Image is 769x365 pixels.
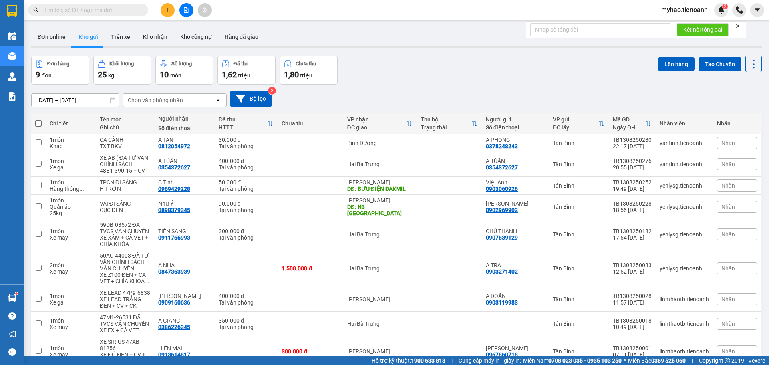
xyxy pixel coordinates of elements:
div: HIỀN MAI [158,345,211,351]
span: close [735,23,741,29]
div: yenlysg.tienoanh [660,231,709,238]
img: logo-vxr [7,5,17,17]
span: ⚪️ [624,359,626,362]
div: Thu hộ [421,116,471,123]
div: XE XÁM + CÀ VẸT + CHÌA KHÓA [100,234,150,247]
div: Số lượng [171,61,192,67]
div: 1 món [50,158,92,164]
div: 0913614817 [158,351,190,358]
div: Chưa thu [282,120,339,127]
div: Khác [50,143,92,149]
div: 1 món [50,317,92,324]
div: Việt Anh [486,179,545,186]
div: Xe máy [50,324,92,330]
div: Tân Bình [553,296,605,302]
div: Như Ý [158,200,211,207]
div: XE EX + CÀ VẸT [100,327,150,333]
div: A TÂN [158,137,211,143]
div: Tại văn phòng [219,207,274,213]
span: 10 [160,70,169,79]
span: 1,80 [284,70,299,79]
div: Xe ga [50,164,92,171]
div: Tại văn phòng [219,299,274,306]
strong: 0369 525 060 [651,357,686,364]
div: C TRINH [158,293,211,299]
div: yenlysg.tienoanh [660,182,709,189]
div: 0902969902 [486,207,518,213]
div: 19:49 [DATE] [613,186,652,192]
sup: 1 [15,292,18,295]
div: ĐC lấy [553,124,598,131]
span: 9 [36,70,40,79]
div: 10:49 [DATE] [613,324,652,330]
span: triệu [238,72,250,79]
div: Tại văn phòng [219,234,274,241]
div: Chi tiết [50,120,92,127]
div: Ghi chú [100,124,150,131]
span: món [170,72,181,79]
div: 07:11 [DATE] [613,351,652,358]
img: solution-icon [8,92,16,101]
button: Đơn hàng9đơn [31,56,89,85]
div: H TRƠN [100,186,150,192]
span: Miền Nam [523,356,622,365]
div: DĐ: BƯU ĐIỆN DAKMIL [347,186,413,192]
div: TB1308250033 [613,262,652,268]
span: 2 [723,4,726,9]
span: Nhãn [721,140,735,146]
div: Xe máy [50,268,92,275]
input: Tìm tên, số ĐT hoặc mã đơn [44,6,139,14]
span: Nhãn [721,161,735,167]
div: TB1308250018 [613,317,652,324]
div: 0903271402 [486,268,518,275]
span: copyright [725,358,730,363]
div: 0898379345 [158,207,190,213]
button: Số lượng10món [155,56,213,85]
div: Người nhận [158,115,211,122]
div: Tân Bình [553,265,605,272]
div: Tân Bình [553,321,605,327]
div: Đã thu [234,61,248,67]
div: 350.000 đ [219,317,274,324]
button: Hàng đã giao [218,27,265,46]
div: 20:55 [DATE] [613,164,652,171]
button: Bộ lọc [230,91,272,107]
div: 0903119983 [486,299,518,306]
div: 22:17 [DATE] [613,143,652,149]
div: TXT BKV [100,143,150,149]
div: Tân Bình [553,140,605,146]
span: Nhãn [721,265,735,272]
div: XE AB ( ĐÃ TƯ VẤN CHÍNH SÁCH [100,155,150,167]
div: Tại văn phòng [219,186,274,192]
div: 0911766993 [158,234,190,241]
span: file-add [183,7,189,13]
span: | [451,356,453,365]
div: HTTT [219,124,267,131]
img: warehouse-icon [8,294,16,302]
div: TPCN ĐI SÁNG [100,179,150,186]
span: notification [8,330,16,338]
div: 0354372627 [158,164,190,171]
div: Tên món [100,116,150,123]
span: question-circle [8,312,16,320]
div: TB1308250276 [613,158,652,164]
span: 1,62 [222,70,237,79]
div: 400.000 đ [219,158,274,164]
span: | [692,356,693,365]
div: Tân Bình [553,182,605,189]
span: triệu [300,72,312,79]
div: DĐ: N3 KIẾN ĐỨC [347,204,413,216]
div: Tân Bình [553,348,605,355]
div: VẢI ĐI SÁNG [100,200,150,207]
div: [PERSON_NAME] [347,348,413,355]
div: Chưa thu [296,61,316,67]
div: Số điện thoại [486,124,545,131]
span: Miền Bắc [628,356,686,365]
div: 0969429228 [158,186,190,192]
div: linhthaotb.tienoanh [660,296,709,302]
strong: 1900 633 818 [411,357,445,364]
span: plus [165,7,171,13]
button: aim [198,3,212,17]
div: 400.000 đ [219,293,274,299]
div: TB1308250182 [613,228,652,234]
